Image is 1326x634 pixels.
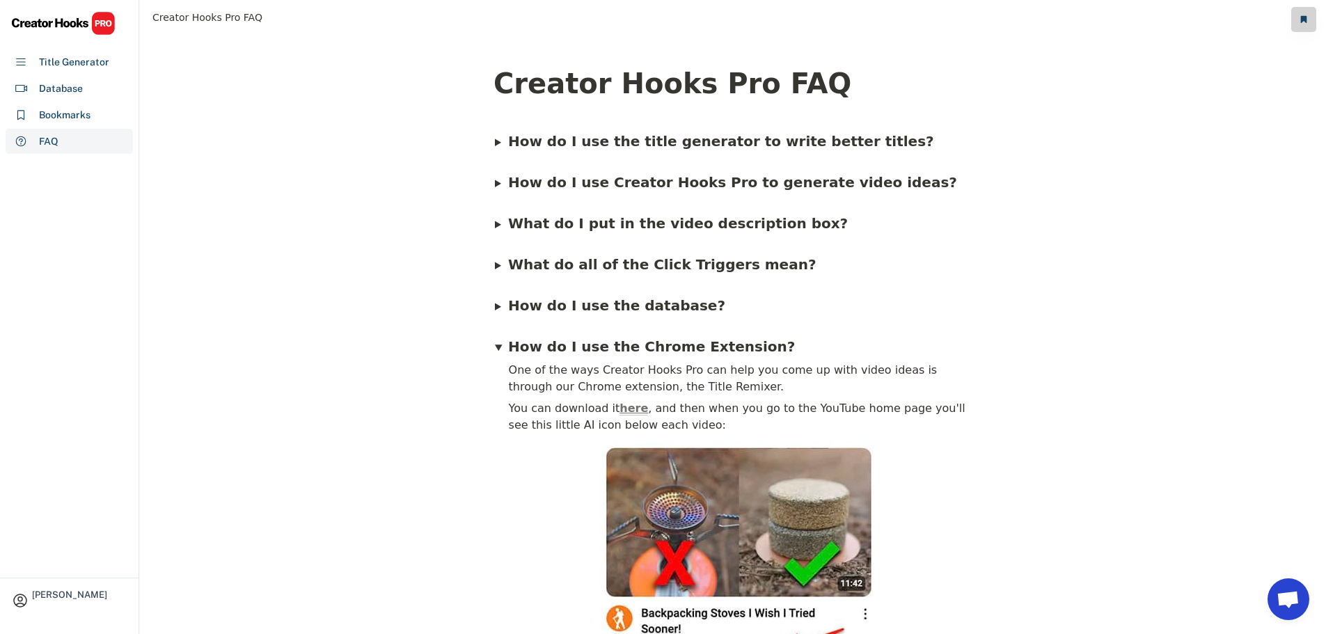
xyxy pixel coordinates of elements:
h1: Creator Hooks Pro FAQ [494,67,972,100]
div: [PERSON_NAME] [32,590,127,599]
summary: How do I use the database? [495,280,727,317]
span: How do I use Creator Hooks Pro to generate video ideas? [508,174,957,191]
summary: What do I put in the video description box? [495,198,849,235]
div: Bookmarks [39,108,90,122]
div: Database [39,81,83,96]
b: How do I use the title generator to write better titles? [508,133,934,150]
div: You can download it , and then when you go to the YouTube home page you'll see this little AI ico... [507,398,971,436]
summary: How do I use the title generator to write better titles? [495,116,936,153]
summary: How do I use the Chrome Extension? [495,322,971,358]
div: Title Generator [39,55,109,70]
div: One of the ways Creator Hooks Pro can help you come up with video ideas is through our Chrome ext... [507,360,971,397]
span: How do I use the database? [508,297,725,314]
summary: How do I use Creator Hooks Pro to generate video ideas? [495,157,958,194]
div: FAQ [39,134,58,149]
img: CHPRO%20Logo.svg [11,11,116,35]
span: What do all of the Click Triggers mean? [508,256,816,273]
a: here [619,402,648,415]
a: Chat öffnen [1268,578,1309,620]
span: Creator Hooks Pro FAQ [152,12,262,24]
b: What do I put in the video description box? [508,215,848,232]
span: How do I use the Chrome Extension? [508,338,796,355]
summary: What do all of the Click Triggers mean? [495,239,818,276]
